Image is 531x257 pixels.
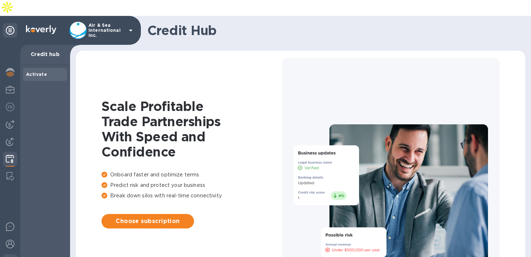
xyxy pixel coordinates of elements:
[26,25,56,34] img: Logo
[102,99,282,159] h1: Scale Profitable Trade Partnerships With Speed and Confidence
[107,217,188,226] span: Choose subscription
[102,192,282,200] p: Break down silos with real-time connectivity
[102,171,282,179] p: Onboard faster and optimize terms
[26,72,47,77] b: Activate
[147,23,519,38] h1: Credit Hub
[102,181,282,189] p: Predict risk and protect your business
[3,23,17,38] div: Unpin categories
[88,23,125,38] p: Air & Sea International Inc.
[6,103,14,111] img: Foreign exchange
[26,51,64,58] p: Credit hub
[6,155,14,163] img: Credit hub
[102,214,194,228] button: Choose subscription
[6,85,14,94] img: My Profile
